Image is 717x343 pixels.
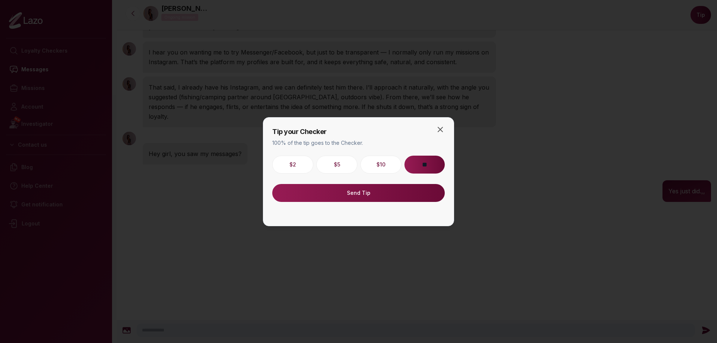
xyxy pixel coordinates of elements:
[316,156,357,174] button: $5
[272,127,445,137] h2: Tip your Checker
[360,156,401,174] button: $10
[272,184,445,202] button: Send Tip
[272,139,445,147] p: 100% of the tip goes to the Checker.
[272,156,313,174] button: $2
